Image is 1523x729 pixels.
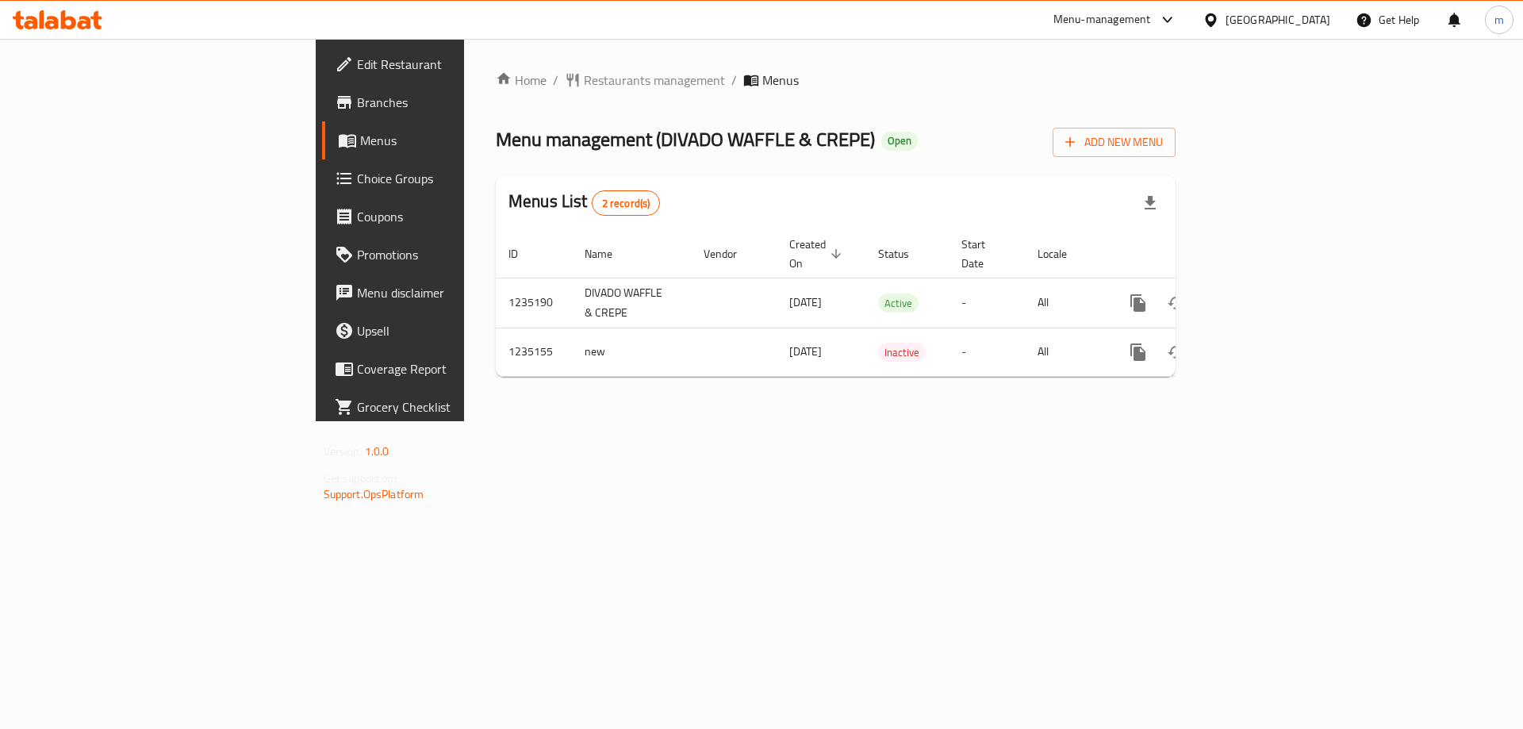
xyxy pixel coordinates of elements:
a: Branches [322,83,570,121]
span: Promotions [357,245,558,264]
button: Change Status [1157,333,1195,371]
table: enhanced table [496,230,1284,377]
a: Menus [322,121,570,159]
a: Edit Restaurant [322,45,570,83]
span: Add New Menu [1065,132,1163,152]
a: Choice Groups [322,159,570,198]
a: Promotions [322,236,570,274]
span: Menus [762,71,799,90]
span: [DATE] [789,292,822,313]
span: ID [508,244,539,263]
span: Locale [1038,244,1088,263]
span: Open [881,134,918,148]
span: Branches [357,93,558,112]
span: 2 record(s) [593,196,660,211]
span: Choice Groups [357,169,558,188]
a: Upsell [322,312,570,350]
span: Get support on: [324,468,397,489]
span: Vendor [704,244,758,263]
span: Upsell [357,321,558,340]
div: Menu-management [1053,10,1151,29]
a: Support.OpsPlatform [324,484,424,505]
button: Add New Menu [1053,128,1176,157]
span: Menu disclaimer [357,283,558,302]
h2: Menus List [508,190,660,216]
th: Actions [1107,230,1284,278]
span: Restaurants management [584,71,725,90]
a: Grocery Checklist [322,388,570,426]
span: Start Date [961,235,1006,273]
nav: breadcrumb [496,71,1176,90]
li: / [731,71,737,90]
span: Status [878,244,930,263]
td: - [949,328,1025,376]
td: All [1025,328,1107,376]
span: Inactive [878,343,926,362]
a: Menu disclaimer [322,274,570,312]
span: Grocery Checklist [357,397,558,416]
span: m [1494,11,1504,29]
td: new [572,328,691,376]
span: Active [878,294,919,313]
td: DIVADO WAFFLE & CREPE [572,278,691,328]
a: Coupons [322,198,570,236]
td: - [949,278,1025,328]
span: 1.0.0 [365,441,389,462]
span: Edit Restaurant [357,55,558,74]
span: Menus [360,131,558,150]
div: [GEOGRAPHIC_DATA] [1226,11,1330,29]
span: Version: [324,441,363,462]
span: Menu management ( DIVADO WAFFLE & CREPE ) [496,121,875,157]
div: Inactive [878,343,926,362]
td: All [1025,278,1107,328]
div: Open [881,132,918,151]
div: Total records count [592,190,661,216]
button: more [1119,284,1157,322]
span: Name [585,244,633,263]
span: Created On [789,235,846,273]
span: Coupons [357,207,558,226]
button: Change Status [1157,284,1195,322]
div: Export file [1131,184,1169,222]
span: [DATE] [789,341,822,362]
button: more [1119,333,1157,371]
span: Coverage Report [357,359,558,378]
a: Coverage Report [322,350,570,388]
a: Restaurants management [565,71,725,90]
